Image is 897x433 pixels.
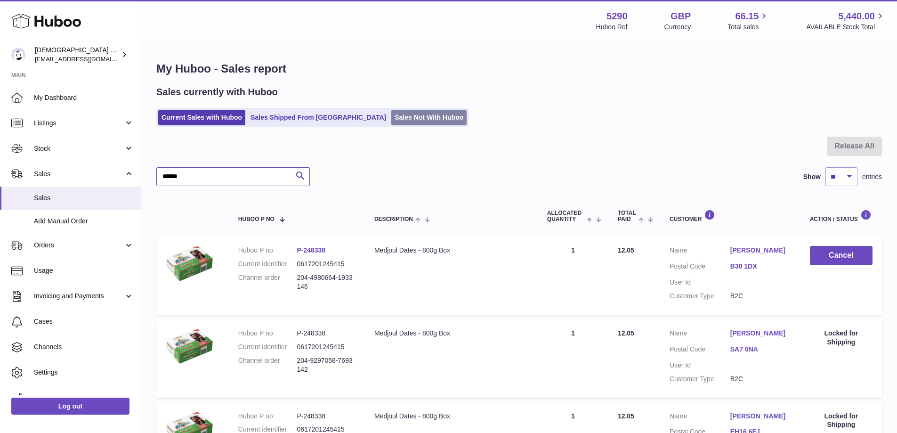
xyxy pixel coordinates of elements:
[35,55,138,63] span: [EMAIL_ADDRESS][DOMAIN_NAME]
[538,237,608,315] td: 1
[810,412,873,430] div: Locked for Shipping
[730,262,791,271] a: B30 1DX
[297,260,356,269] dd: 0617201245415
[34,292,124,301] span: Invoicing and Payments
[862,172,882,181] span: entries
[247,110,389,125] a: Sales Shipped From [GEOGRAPHIC_DATA]
[166,246,213,281] img: 52901644521444.png
[596,23,628,32] div: Huboo Ref
[297,246,325,254] a: P-248338
[670,361,730,370] dt: User Id
[391,110,467,125] a: Sales Not With Huboo
[810,210,873,222] div: Action / Status
[730,246,791,255] a: [PERSON_NAME]
[838,10,875,23] span: 5,440.00
[730,345,791,354] a: SA7 0NA
[547,210,584,222] span: ALLOCATED Quantity
[166,329,213,364] img: 52901644521444.png
[670,329,730,340] dt: Name
[538,319,608,398] td: 1
[156,86,278,98] h2: Sales currently with Huboo
[670,412,730,423] dt: Name
[34,266,134,275] span: Usage
[730,375,791,384] dd: B2C
[803,172,821,181] label: Show
[297,273,356,291] dd: 204-4980664-1933146
[238,329,297,338] dt: Huboo P no
[606,10,628,23] strong: 5290
[158,110,245,125] a: Current Sales with Huboo
[810,246,873,265] button: Cancel
[297,412,356,421] dd: P-248338
[727,23,769,32] span: Total sales
[34,317,134,326] span: Cases
[735,10,759,23] span: 66.15
[34,170,124,179] span: Sales
[810,329,873,347] div: Locked for Shipping
[670,345,730,356] dt: Postal Code
[670,246,730,257] dt: Name
[727,10,769,32] a: 66.15 Total sales
[34,368,134,377] span: Settings
[238,412,297,421] dt: Huboo P no
[34,93,134,102] span: My Dashboard
[670,292,730,301] dt: Customer Type
[297,356,356,374] dd: 204-9297058-7693142
[297,343,356,351] dd: 0617201245415
[34,393,134,402] span: Returns
[35,46,120,64] div: [DEMOGRAPHIC_DATA] Charity
[374,329,528,338] div: Medjoul Dates - 800g Box
[238,356,297,374] dt: Channel order
[34,144,124,153] span: Stock
[730,412,791,421] a: [PERSON_NAME]
[374,246,528,255] div: Medjoul Dates - 800g Box
[238,216,275,222] span: Huboo P no
[34,194,134,203] span: Sales
[11,48,25,62] img: info@muslimcharity.org.uk
[670,278,730,287] dt: User Id
[34,217,134,226] span: Add Manual Order
[374,216,413,222] span: Description
[618,246,634,254] span: 12.05
[671,10,691,23] strong: GBP
[238,246,297,255] dt: Huboo P no
[374,412,528,421] div: Medjoul Dates - 800g Box
[238,273,297,291] dt: Channel order
[806,10,886,32] a: 5,440.00 AVAILABLE Stock Total
[618,329,634,337] span: 12.05
[238,343,297,351] dt: Current identifier
[670,210,791,222] div: Customer
[297,329,356,338] dd: P-248338
[730,292,791,301] dd: B2C
[11,398,129,415] a: Log out
[618,412,634,420] span: 12.05
[34,241,124,250] span: Orders
[664,23,691,32] div: Currency
[670,262,730,273] dt: Postal Code
[238,260,297,269] dt: Current identifier
[34,343,134,351] span: Channels
[156,61,882,76] h1: My Huboo - Sales report
[670,375,730,384] dt: Customer Type
[34,119,124,128] span: Listings
[730,329,791,338] a: [PERSON_NAME]
[806,23,886,32] span: AVAILABLE Stock Total
[618,210,636,222] span: Total paid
